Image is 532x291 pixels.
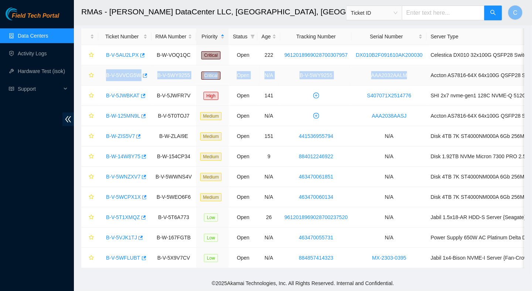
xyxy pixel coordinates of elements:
[201,72,221,80] span: Critical
[18,33,48,39] a: Data Centers
[310,110,322,122] button: plus-circle
[204,234,218,242] span: Low
[12,13,59,20] span: Field Tech Portal
[151,248,196,268] td: B-V-5X9V7CV
[258,65,280,86] td: N/A
[229,86,258,106] td: Open
[229,45,258,65] td: Open
[89,134,94,139] span: star
[372,113,407,119] a: AAA2038AASJ
[229,228,258,248] td: Open
[89,235,94,241] span: star
[85,90,94,101] button: star
[229,207,258,228] td: Open
[62,112,74,126] span: double-left
[229,106,258,126] td: Open
[258,146,280,167] td: 9
[351,7,398,18] span: Ticket ID
[85,49,94,61] button: star
[513,8,518,17] span: C
[106,153,140,159] a: B-W-14W8Y75
[85,130,94,142] button: star
[352,146,427,167] td: N/A
[367,93,412,98] a: S407071X2514776
[106,255,140,261] a: B-V-5WFLUBT
[6,7,37,20] img: Akamai Technologies
[151,45,196,65] td: B-W-VOQ1QC
[258,86,280,106] td: 141
[89,255,94,261] span: star
[6,13,59,23] a: Akamai TechnologiesField Tech Portal
[229,126,258,146] td: Open
[18,51,47,56] a: Activity Logs
[250,34,255,39] span: filter
[106,214,140,220] a: B-V-5T1XMQZ
[229,248,258,268] td: Open
[299,255,333,261] a: 884857414323
[106,133,135,139] a: B-W-ZIS5V7
[89,52,94,58] span: star
[284,52,348,58] a: 9612018969028700307957
[200,112,222,120] span: Medium
[299,174,333,180] a: 463470061851
[258,207,280,228] td: 26
[106,93,140,98] a: B-V-5JWBKAT
[352,187,427,207] td: N/A
[204,92,219,100] span: High
[18,68,65,74] a: Hardware Test (isok)
[200,193,222,201] span: Medium
[200,153,222,161] span: Medium
[151,146,196,167] td: B-W-154CP34
[200,173,222,181] span: Medium
[200,132,222,141] span: Medium
[372,255,406,261] a: MX-2303-0395
[85,191,94,203] button: star
[85,69,94,81] button: star
[204,214,218,222] span: Low
[151,106,196,126] td: B-V-5T0TOJ7
[229,65,258,86] td: Open
[311,93,322,98] span: plus-circle
[151,86,196,106] td: B-V-5JWFR7V
[490,10,496,17] span: search
[310,90,322,101] button: plus-circle
[484,6,502,20] button: search
[352,207,427,228] td: N/A
[280,28,352,45] th: Tracking Number
[151,126,196,146] td: B-W-ZLAI9E
[258,228,280,248] td: N/A
[229,187,258,207] td: Open
[106,235,137,240] a: B-V-5VJK1TJ
[352,167,427,187] td: N/A
[85,171,94,183] button: star
[299,133,333,139] a: 441536955794
[89,154,94,160] span: star
[284,214,348,220] a: 9612018969028700237520
[300,72,332,78] a: B-V-5WY9255
[151,65,196,86] td: B-V-5WY9255
[249,31,256,42] span: filter
[85,211,94,223] button: star
[18,82,61,96] span: Support
[258,106,280,126] td: N/A
[106,72,141,78] a: B-V-5VVCG5W
[151,228,196,248] td: B-W-167FGTB
[204,254,218,262] span: Low
[85,110,94,122] button: star
[258,248,280,268] td: N/A
[299,235,333,240] a: 463470055731
[299,153,333,159] a: 884012246922
[371,72,407,78] a: AAA2032AALM
[258,187,280,207] td: N/A
[258,126,280,146] td: 151
[299,194,333,200] a: 463470060134
[89,215,94,221] span: star
[233,32,248,41] span: Status
[352,126,427,146] td: N/A
[311,113,322,119] span: plus-circle
[229,167,258,187] td: Open
[106,113,140,119] a: B-W-125MN9L
[258,167,280,187] td: N/A
[201,51,221,59] span: Critical
[106,194,141,200] a: B-V-5WCPX1X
